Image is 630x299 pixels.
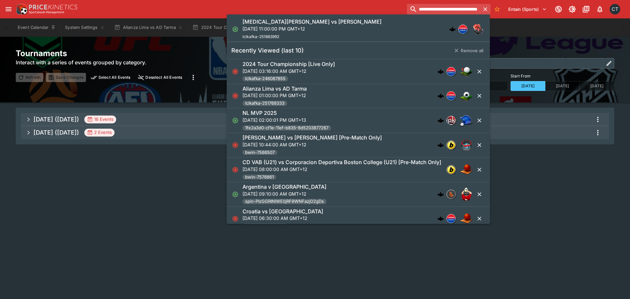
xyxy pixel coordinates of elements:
svg: Open [232,117,239,124]
img: logo-cerberus.svg [437,191,444,198]
img: PriceKinetics Logo [14,3,28,16]
p: [DATE] 02:00:01 PM GMT+13 [242,117,331,123]
img: rugby_union.png [460,188,473,201]
div: lclkafka [447,214,456,223]
button: open drawer [3,3,14,15]
button: Documentation [580,3,592,15]
button: close [136,73,185,82]
div: pricekinetics [447,116,456,125]
svg: Closed [232,166,239,173]
svg: Open [232,26,239,32]
img: logo-cerberus.svg [449,26,456,32]
button: System Settings [61,18,109,37]
img: soccer.png [460,89,473,102]
p: [DATE] 09:10:00 AM GMT+12 [242,190,326,197]
div: cerberus [437,142,444,148]
div: sportingsolutions [447,190,456,199]
img: pricekinetics.png [447,116,455,125]
button: more [187,72,199,83]
p: [DATE] 10:44:00 AM GMT+12 [242,141,382,148]
button: [DATE] ([DATE])16 Eventsmore [21,113,609,126]
svg: Closed [232,142,239,148]
div: Start From [511,81,614,91]
h6: Interact with a series of events grouped by category. [16,58,199,66]
button: Connected to PK [553,3,564,15]
button: preview [89,73,133,82]
div: cerberus [437,215,444,222]
button: No Bookmarks [492,4,502,14]
img: sportingsolutions.jpeg [447,190,455,199]
label: Start From [511,71,614,81]
svg: Closed [232,93,239,99]
h6: Alianza Lima vs AD Tarma [242,85,307,92]
h6: [PERSON_NAME] vs [PERSON_NAME] [Pre-Match Only] [242,134,382,141]
div: bwin [447,140,456,150]
button: 2024 Tour Championship [188,18,265,37]
button: [DATE] ([DATE])2 Eventsmore [21,126,609,139]
img: logo-cerberus.svg [437,117,444,124]
button: Cameron Tarver [608,2,622,16]
input: search [407,4,480,14]
button: [DATE] [545,81,580,91]
img: PriceKinetics [29,5,77,10]
h6: Argentina v [GEOGRAPHIC_DATA] [242,183,326,190]
img: logo-cerberus.svg [437,68,444,75]
img: lclkafka.png [447,214,455,223]
div: cerberus [437,68,444,75]
div: cerberus [437,191,444,198]
span: bwin-7578861 [242,174,276,181]
div: cerberus [449,26,456,32]
span: lclkafka-246087855 [242,75,288,82]
div: bwin [447,165,456,174]
h6: Croatia vs [GEOGRAPHIC_DATA] [242,208,323,215]
div: Cameron Tarver [610,4,620,14]
span: 1fe2a3d0-cf1e-11ef-b835-8d5203877267 [242,125,331,131]
div: 2 Events [87,129,112,136]
button: Toggle light/dark mode [566,3,578,15]
p: [DATE] 01:00:00 PM GMT+12 [242,92,307,99]
img: baseball.png [460,114,473,127]
img: mma.png [460,139,473,152]
img: boxing.png [472,23,485,36]
h5: [DATE] ([DATE]) [33,129,79,136]
span: spin-PIzGGRINlWE0jRF8WNFazjO2gDs [242,198,326,205]
img: logo-cerberus.svg [437,93,444,99]
button: Remove all [450,45,487,56]
img: bwin.png [447,165,455,174]
button: Select Tenant [504,4,551,14]
img: lclkafka.png [447,67,455,76]
img: logo-cerberus.svg [437,215,444,222]
h6: [MEDICAL_DATA][PERSON_NAME] vs [PERSON_NAME] [242,18,382,25]
p: [DATE] 06:30:00 AM GMT+12 [242,215,323,222]
div: 16 Events [87,116,114,123]
div: lclkafka [447,67,456,76]
img: basketball.png [460,163,473,176]
label: Select Category [404,48,614,58]
p: [DATE] 11:00:00 PM GMT+12 [242,25,382,32]
svg: Open [232,191,239,198]
img: bwin.png [447,141,455,149]
button: [DATE] [579,81,614,91]
svg: Closed [232,68,239,75]
div: cerberus [437,93,444,99]
button: Notifications [594,3,606,15]
img: basketball.png [460,212,473,225]
img: lclkafka.png [447,92,455,100]
h5: [DATE] ([DATE]) [33,116,79,123]
button: Event Calendar [14,18,60,37]
h6: 2024 Tour Championship [Live Only] [242,61,335,68]
span: lclkafka-251842240 [242,223,287,229]
img: Sportsbook Management [29,11,64,14]
h2: Tournaments [16,48,199,58]
svg: Closed [232,215,239,222]
h6: NL MVP 2025 [242,110,277,117]
img: golf.png [460,65,473,78]
img: lclkafka.png [459,25,467,33]
button: more [592,127,604,139]
img: logo-cerberus.svg [437,142,444,148]
button: Alianza Lima vs AD Tarma [110,18,187,37]
span: lclkafka-251883992 [242,34,279,39]
div: cerberus [437,117,444,124]
span: bwin-7566507 [242,149,277,156]
div: lclkafka [447,91,456,100]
